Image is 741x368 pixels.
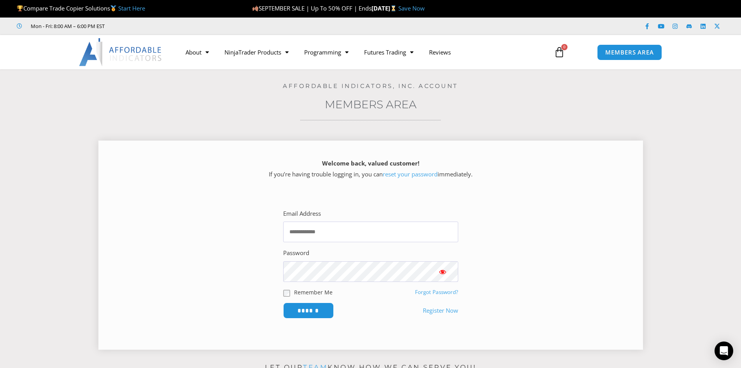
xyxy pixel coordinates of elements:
p: If you’re having trouble logging in, you can immediately. [112,158,629,180]
a: Futures Trading [356,43,421,61]
span: MEMBERS AREA [605,49,654,55]
img: LogoAI | Affordable Indicators – NinjaTrader [79,38,163,66]
a: Reviews [421,43,459,61]
img: ⌛ [391,5,396,11]
label: Remember Me [294,288,333,296]
a: NinjaTrader Products [217,43,296,61]
a: Forgot Password? [415,289,458,296]
span: 0 [561,44,568,50]
strong: [DATE] [371,4,398,12]
img: 🏆 [17,5,23,11]
iframe: Customer reviews powered by Trustpilot [116,22,232,30]
label: Password [283,248,309,259]
span: Mon - Fri: 8:00 AM – 6:00 PM EST [29,21,105,31]
strong: Welcome back, valued customer! [322,159,419,167]
span: SEPTEMBER SALE | Up To 50% OFF | Ends [252,4,371,12]
a: About [178,43,217,61]
a: Members Area [325,98,417,111]
button: Show password [427,261,458,282]
a: MEMBERS AREA [597,44,662,60]
nav: Menu [178,43,545,61]
a: reset your password [383,170,438,178]
a: Programming [296,43,356,61]
a: Affordable Indicators, Inc. Account [283,82,458,90]
img: 🥇 [110,5,116,11]
img: 🍂 [252,5,258,11]
a: Start Here [118,4,145,12]
a: Register Now [423,305,458,316]
label: Email Address [283,208,321,219]
a: Save Now [398,4,425,12]
span: Compare Trade Copier Solutions [17,4,145,12]
a: 0 [542,41,576,63]
div: Open Intercom Messenger [715,342,733,360]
